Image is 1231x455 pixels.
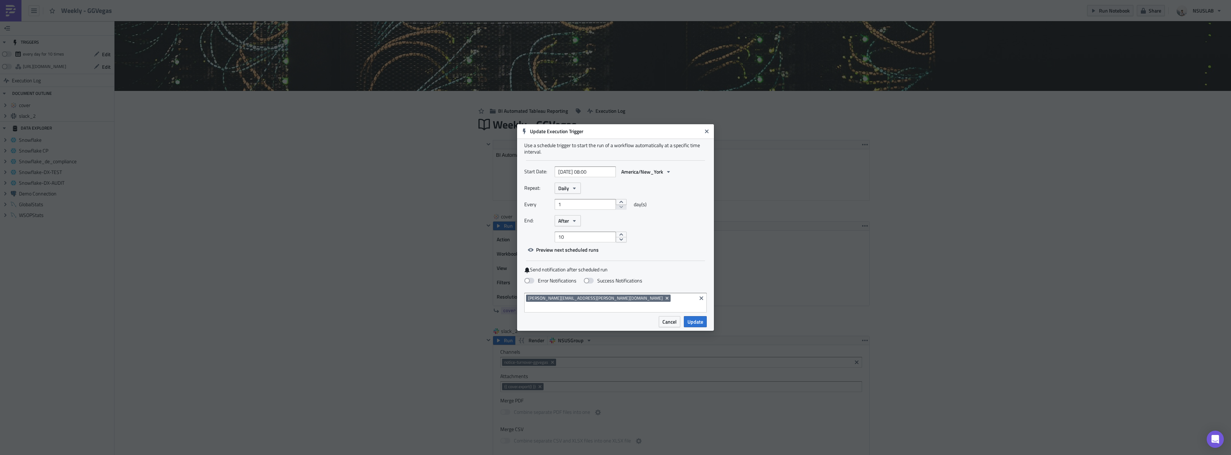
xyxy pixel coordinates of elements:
[528,295,663,301] span: [PERSON_NAME][EMAIL_ADDRESS][PERSON_NAME][DOMAIN_NAME]
[701,126,712,137] button: Close
[555,215,581,226] button: After
[555,183,581,194] button: Daily
[558,217,569,224] span: After
[1207,431,1224,448] div: Open Intercom Messenger
[524,277,576,284] label: Error Notifications
[530,128,702,135] h6: Update Execution Trigger
[524,244,602,255] button: Preview next scheduled runs
[616,237,627,243] button: decrement
[621,168,663,175] span: America/New_York
[616,204,627,210] button: decrement
[524,266,707,273] label: Send notification after scheduled run
[524,183,551,193] label: Repeat:
[3,3,373,9] p: BI Automated Weekly Reports - GGVegas
[697,294,706,302] button: Clear selected items
[584,277,642,284] label: Success Notifications
[684,316,707,327] button: Update
[662,318,677,325] span: Cancel
[558,184,569,192] span: Daily
[634,199,647,210] span: day(s)
[555,166,616,177] input: YYYY-MM-DD HH:mm
[524,199,551,210] label: Every
[3,3,373,9] body: Rich Text Area. Press ALT-0 for help.
[659,316,680,327] button: Cancel
[616,232,627,237] button: increment
[524,215,551,226] label: End:
[536,246,599,253] span: Preview next scheduled runs
[687,318,703,325] span: Update
[524,142,707,155] div: Use a schedule trigger to start the run of a workflow automatically at a specific time interval.
[618,166,675,177] button: America/New_York
[616,199,627,205] button: increment
[524,166,551,177] label: Start Date:
[664,295,671,302] button: Remove Tag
